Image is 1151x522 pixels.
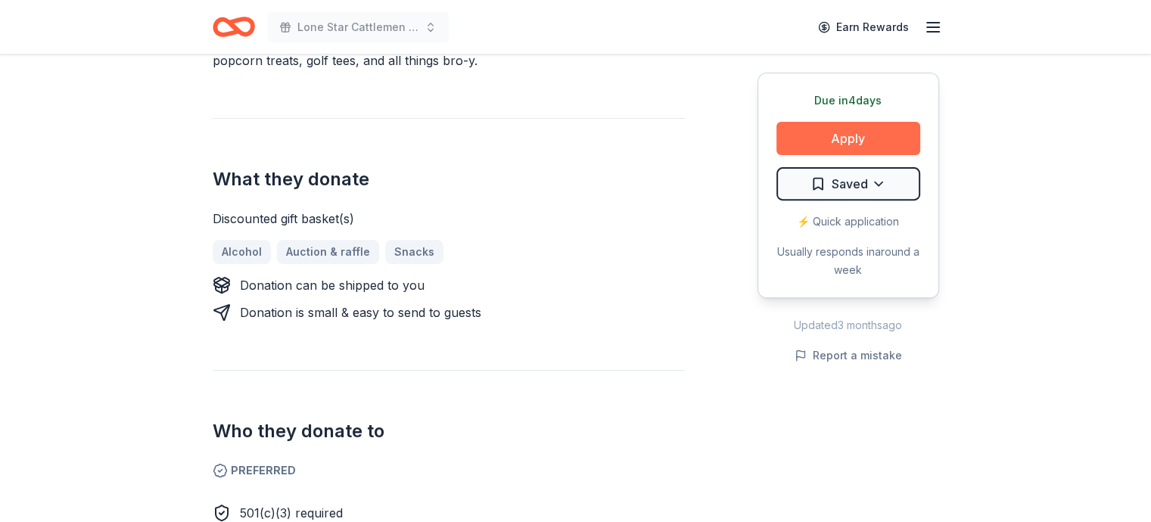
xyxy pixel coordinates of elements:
[240,276,425,294] div: Donation can be shipped to you
[297,18,418,36] span: Lone Star Cattlemen Wild Game Dinner
[776,167,920,200] button: Saved
[213,9,255,45] a: Home
[213,461,685,480] span: Preferred
[213,167,685,191] h2: What they donate
[776,213,920,231] div: ⚡️ Quick application
[385,240,443,264] a: Snacks
[795,346,902,365] button: Report a mistake
[213,419,685,443] h2: Who they donate to
[809,14,918,41] a: Earn Rewards
[776,122,920,155] button: Apply
[267,12,449,42] button: Lone Star Cattlemen Wild Game Dinner
[213,240,271,264] a: Alcohol
[240,303,481,322] div: Donation is small & easy to send to guests
[776,243,920,279] div: Usually responds in around a week
[240,505,343,520] span: 501(c)(3) required
[277,240,379,264] a: Auction & raffle
[213,210,685,228] div: Discounted gift basket(s)
[776,92,920,110] div: Due in 4 days
[832,174,868,194] span: Saved
[757,316,939,334] div: Updated 3 months ago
